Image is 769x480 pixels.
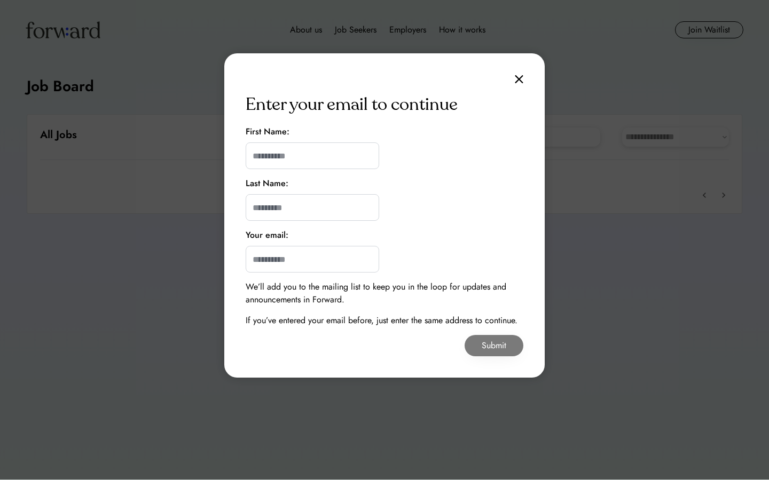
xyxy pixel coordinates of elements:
div: If you’ve entered your email before, just enter the same address to continue. [246,314,517,327]
div: Your email: [246,229,288,242]
div: Enter your email to continue [246,92,458,117]
div: We’ll add you to the mailing list to keep you in the loop for updates and announcements in Forward. [246,281,523,306]
div: First Name: [246,125,289,138]
img: close.svg [515,75,523,84]
div: Last Name: [246,177,288,190]
button: Submit [465,335,523,356]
